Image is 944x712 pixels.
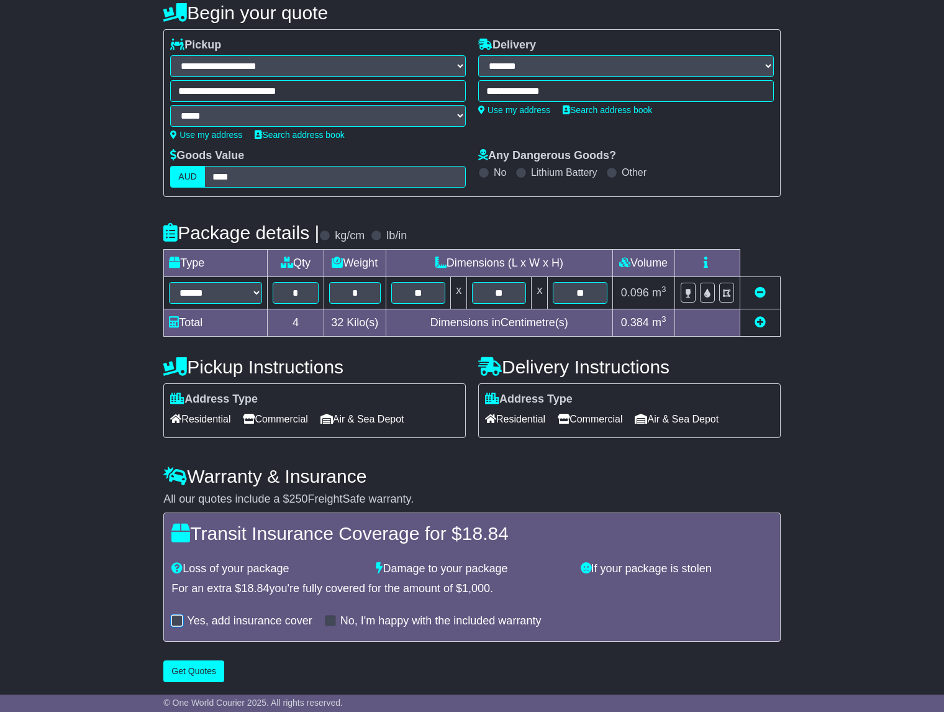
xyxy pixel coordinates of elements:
[163,698,343,708] span: © One World Courier 2025. All rights reserved.
[370,562,574,576] div: Damage to your package
[170,409,230,429] span: Residential
[532,277,548,309] td: x
[331,316,343,329] span: 32
[494,167,506,178] label: No
[661,285,666,294] sup: 3
[635,409,719,429] span: Air & Sea Depot
[241,582,269,595] span: 18.84
[462,523,509,544] span: 18.84
[335,229,365,243] label: kg/cm
[187,614,312,628] label: Yes, add insurance cover
[324,309,386,337] td: Kilo(s)
[163,222,319,243] h4: Package details |
[170,393,258,406] label: Address Type
[386,229,407,243] label: lb/in
[324,250,386,277] td: Weight
[171,523,772,544] h4: Transit Insurance Coverage for $
[652,286,666,299] span: m
[386,250,613,277] td: Dimensions (L x W x H)
[268,250,324,277] td: Qty
[165,562,370,576] div: Loss of your package
[485,393,573,406] label: Address Type
[574,562,779,576] div: If your package is stolen
[478,357,781,377] h4: Delivery Instructions
[163,493,780,506] div: All our quotes include a $ FreightSafe warranty.
[163,357,466,377] h4: Pickup Instructions
[462,582,490,595] span: 1,000
[558,409,622,429] span: Commercial
[531,167,597,178] label: Lithium Battery
[485,409,545,429] span: Residential
[163,660,224,682] button: Get Quotes
[478,105,550,115] a: Use my address
[755,316,766,329] a: Add new item
[340,614,542,628] label: No, I'm happy with the included warranty
[621,316,649,329] span: 0.384
[563,105,652,115] a: Search address book
[171,582,772,596] div: For an extra $ you're fully covered for the amount of $ .
[268,309,324,337] td: 4
[661,314,666,324] sup: 3
[755,286,766,299] a: Remove this item
[163,2,780,23] h4: Begin your quote
[652,316,666,329] span: m
[170,130,242,140] a: Use my address
[163,466,780,486] h4: Warranty & Insurance
[386,309,613,337] td: Dimensions in Centimetre(s)
[255,130,344,140] a: Search address book
[164,250,268,277] td: Type
[478,149,616,163] label: Any Dangerous Goods?
[478,39,536,52] label: Delivery
[289,493,307,505] span: 250
[170,149,244,163] label: Goods Value
[451,277,467,309] td: x
[170,166,205,188] label: AUD
[612,250,674,277] td: Volume
[164,309,268,337] td: Total
[243,409,307,429] span: Commercial
[170,39,221,52] label: Pickup
[622,167,647,178] label: Other
[320,409,404,429] span: Air & Sea Depot
[621,286,649,299] span: 0.096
